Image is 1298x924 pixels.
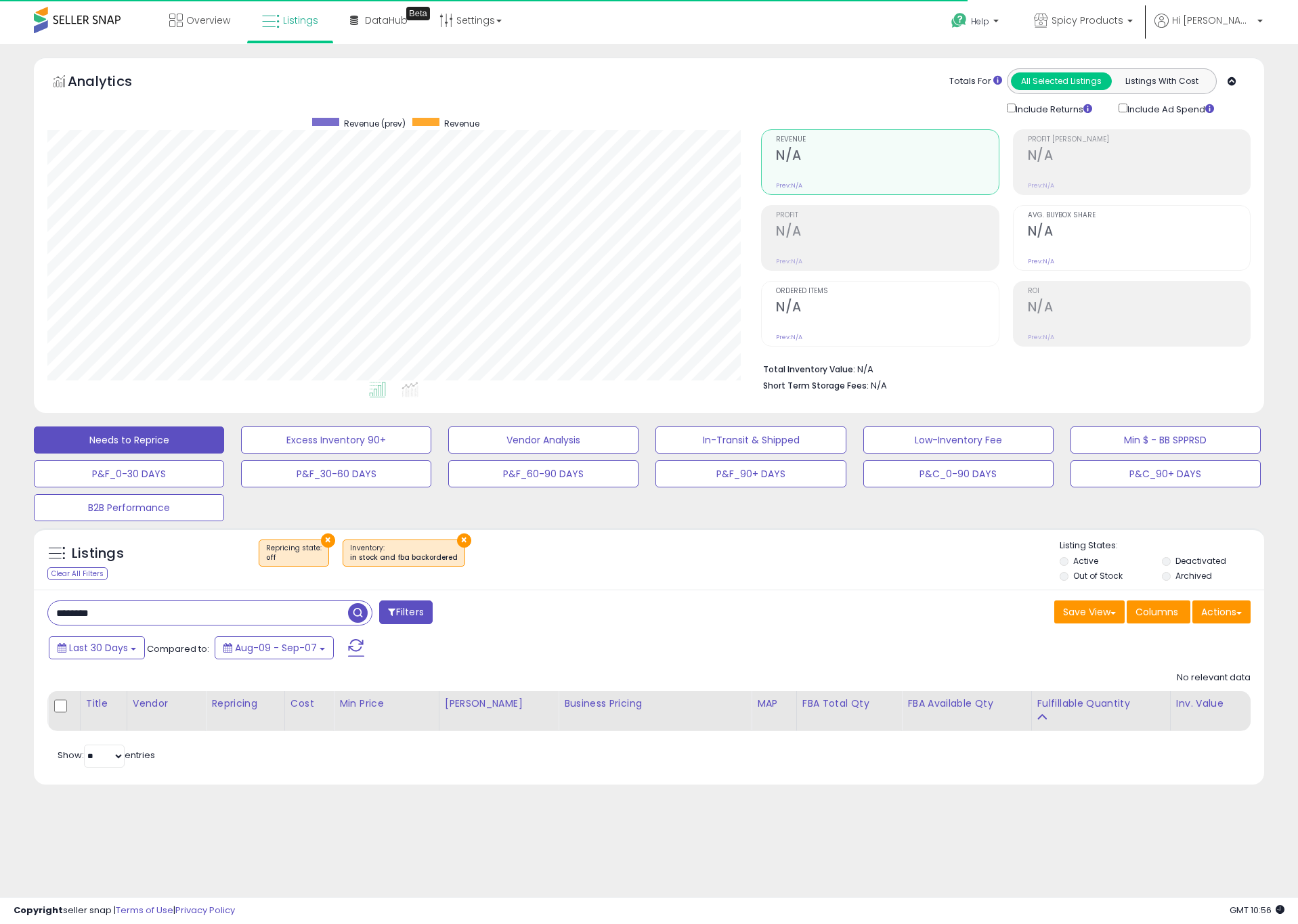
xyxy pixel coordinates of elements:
span: Last 30 Days [69,641,128,655]
div: Business Pricing [564,697,745,711]
button: Actions [1192,600,1251,623]
button: Listings With Cost [1111,72,1212,90]
i: Get Help [951,12,968,29]
a: Help [940,2,1012,44]
small: Prev: N/A [1028,257,1054,265]
button: P&F_60-90 DAYS [448,460,639,487]
label: Deactivated [1175,555,1226,567]
div: Totals For [949,75,1002,88]
button: Low-Inventory Fee [863,426,1054,454]
button: × [321,533,335,548]
button: Save View [1054,600,1125,623]
a: Hi [PERSON_NAME] [1154,14,1263,44]
button: × [457,533,471,548]
h2: N/A [776,148,998,166]
div: Cost [290,697,328,711]
b: Short Term Storage Fees: [763,380,869,391]
button: P&C_0-90 DAYS [863,460,1054,487]
span: N/A [871,379,887,392]
label: Archived [1175,570,1212,581]
span: Profit [PERSON_NAME] [1028,136,1250,144]
span: ROI [1028,288,1250,295]
div: Clear All Filters [47,567,108,580]
span: Overview [186,14,230,27]
small: Prev: N/A [776,333,802,341]
div: in stock and fba backordered [350,553,458,563]
span: Ordered Items [776,288,998,295]
li: N/A [763,360,1240,376]
label: Out of Stock [1073,570,1123,581]
button: Vendor Analysis [448,426,639,454]
h2: N/A [776,223,998,242]
h5: Analytics [68,72,158,94]
div: Include Returns [997,101,1108,116]
h2: N/A [1028,148,1250,166]
div: FBA Available Qty [907,697,1025,711]
button: Last 30 Days [49,636,145,659]
b: Total Inventory Value: [763,364,855,375]
button: Aug-09 - Sep-07 [215,636,334,659]
small: Prev: N/A [1028,181,1054,190]
label: Active [1073,555,1098,567]
button: P&F_0-30 DAYS [34,460,224,487]
small: Prev: N/A [1028,333,1054,341]
button: Excess Inventory 90+ [241,426,431,454]
div: Min Price [339,697,433,711]
h5: Listings [72,544,124,563]
small: Prev: N/A [776,181,802,190]
span: Compared to: [147,642,209,655]
span: Hi [PERSON_NAME] [1172,14,1253,27]
button: Min $ - BB SPPRSD [1070,426,1261,454]
div: Vendor [133,697,200,711]
span: Avg. Buybox Share [1028,212,1250,219]
span: Listings [283,14,318,27]
span: Aug-09 - Sep-07 [235,641,317,655]
h2: N/A [1028,299,1250,317]
button: B2B Performance [34,494,224,521]
button: All Selected Listings [1011,72,1112,90]
div: Title [86,697,121,711]
h2: N/A [776,299,998,317]
div: Inv. value [1176,697,1245,711]
span: Spicy Products [1052,14,1123,27]
button: P&F_30-60 DAYS [241,460,431,487]
span: Revenue [776,136,998,144]
span: Show: entries [58,749,155,762]
span: Revenue (prev) [344,118,406,129]
span: Inventory : [350,543,458,563]
button: Filters [379,600,432,624]
span: Revenue [444,118,479,129]
div: No relevant data [1177,672,1251,684]
span: DataHub [365,14,408,27]
button: In-Transit & Shipped [655,426,846,454]
th: CSV column name: cust_attr_1_Vendor [127,691,206,731]
div: [PERSON_NAME] [445,697,553,711]
span: Repricing state : [266,543,322,563]
div: MAP [757,697,791,711]
h2: N/A [1028,223,1250,242]
div: off [266,553,322,563]
button: Needs to Reprice [34,426,224,454]
div: Include Ad Spend [1108,101,1236,116]
span: Profit [776,212,998,219]
div: Repricing [211,697,279,711]
button: P&C_90+ DAYS [1070,460,1261,487]
button: Columns [1127,600,1190,623]
div: Tooltip anchor [406,7,430,20]
div: Fulfillable Quantity [1037,697,1165,711]
p: Listing States: [1060,540,1264,552]
small: Prev: N/A [776,257,802,265]
div: FBA Total Qty [802,697,896,711]
span: Columns [1135,605,1178,619]
button: P&F_90+ DAYS [655,460,846,487]
span: Help [971,16,989,27]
